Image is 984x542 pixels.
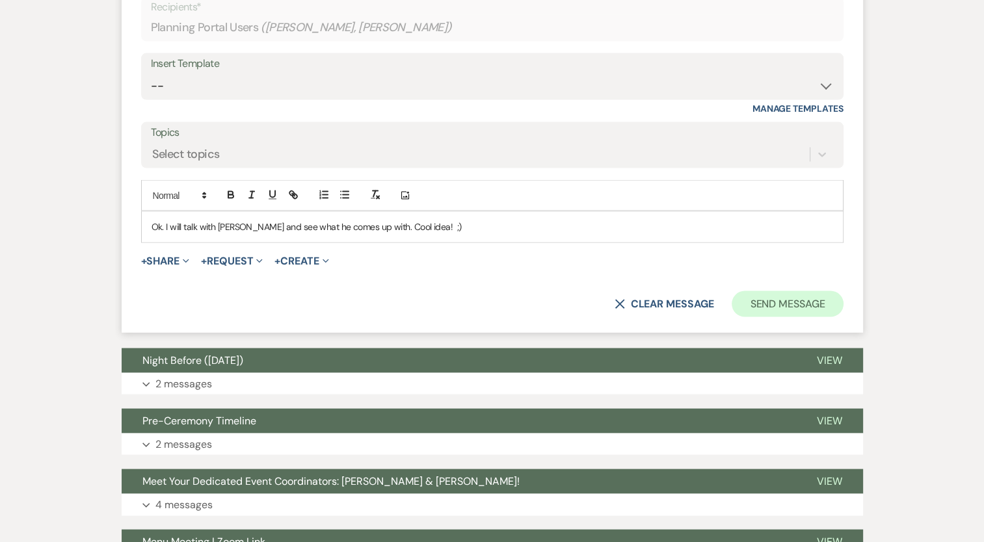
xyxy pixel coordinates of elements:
[142,354,243,367] span: Night Before ([DATE])
[122,494,863,516] button: 4 messages
[201,256,263,266] button: Request
[142,414,256,428] span: Pre-Ceremony Timeline
[752,103,844,114] a: Manage Templates
[796,469,863,494] button: View
[122,373,863,395] button: 2 messages
[152,220,833,234] p: Ok. I will talk with [PERSON_NAME] and see what he comes up with. Cool idea! ;)
[152,146,220,164] div: Select topics
[155,497,213,513] p: 4 messages
[796,409,863,433] button: View
[141,256,190,266] button: Share
[274,256,328,266] button: Create
[155,436,212,453] p: 2 messages
[817,354,842,367] span: View
[142,474,520,488] span: Meet Your Dedicated Event Coordinators: [PERSON_NAME] & [PERSON_NAME]!
[122,469,796,494] button: Meet Your Dedicated Event Coordinators: [PERSON_NAME] & [PERSON_NAME]!
[261,19,452,36] span: ( [PERSON_NAME], [PERSON_NAME] )
[274,256,280,266] span: +
[817,474,842,488] span: View
[155,376,212,393] p: 2 messages
[122,409,796,433] button: Pre-Ceremony Timeline
[122,348,796,373] button: Night Before ([DATE])
[796,348,863,373] button: View
[615,299,713,309] button: Clear message
[151,15,834,40] div: Planning Portal Users
[122,433,863,456] button: 2 messages
[141,256,147,266] span: +
[732,291,843,317] button: Send Message
[817,414,842,428] span: View
[151,55,834,73] div: Insert Template
[201,256,207,266] span: +
[151,123,834,142] label: Topics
